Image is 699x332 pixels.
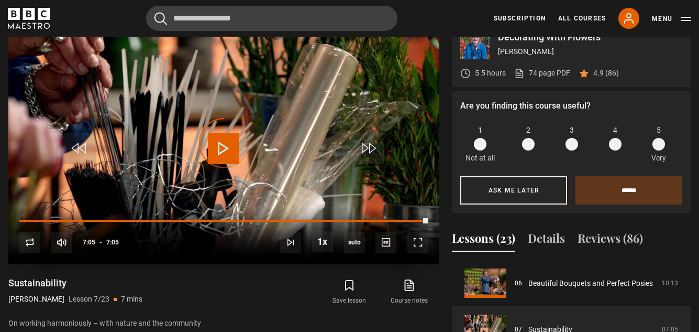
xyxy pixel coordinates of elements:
button: Ask me later [460,176,567,205]
button: Lessons (23) [452,230,515,252]
span: - [99,239,102,246]
button: Submit the search query [154,12,167,25]
span: auto [344,232,365,253]
a: 74 page PDF [514,68,570,79]
button: Captions [375,232,396,253]
p: 5.5 hours [475,68,506,79]
a: All Courses [558,14,606,23]
a: Course notes [380,277,439,307]
input: Search [146,6,397,31]
button: Mute [51,232,72,253]
span: 2 [526,125,530,136]
h1: Sustainability [8,277,142,290]
button: Save lesson [319,277,379,307]
p: Decorating With Flowers [498,33,682,42]
span: 5 [657,125,661,136]
p: Lesson 7/23 [69,294,109,305]
div: Progress Bar [19,220,428,222]
a: Beautiful Bouquets and Perfect Posies [528,278,653,289]
svg: BBC Maestro [8,8,50,29]
button: Details [528,230,565,252]
span: 7:05 [83,233,95,252]
p: [PERSON_NAME] [498,46,682,57]
p: Very [648,153,669,164]
button: Playback Rate [312,231,333,252]
p: 7 mins [121,294,142,305]
button: Reviews (86) [578,230,643,252]
p: Not at all [465,153,495,164]
button: Next Lesson [280,232,301,253]
p: Are you finding this course useful? [460,100,682,112]
p: 4.9 (86) [593,68,619,79]
video-js: Video Player [8,22,439,264]
span: 7:05 [106,233,119,252]
button: Toggle navigation [652,14,691,24]
span: 3 [570,125,574,136]
p: [PERSON_NAME] [8,294,64,305]
a: Subscription [494,14,546,23]
button: Replay [19,232,40,253]
div: Current quality: 720p [344,232,365,253]
span: 4 [613,125,617,136]
p: On working harmoniously – with nature and the community [8,318,439,329]
button: Fullscreen [407,232,428,253]
span: 1 [478,125,482,136]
